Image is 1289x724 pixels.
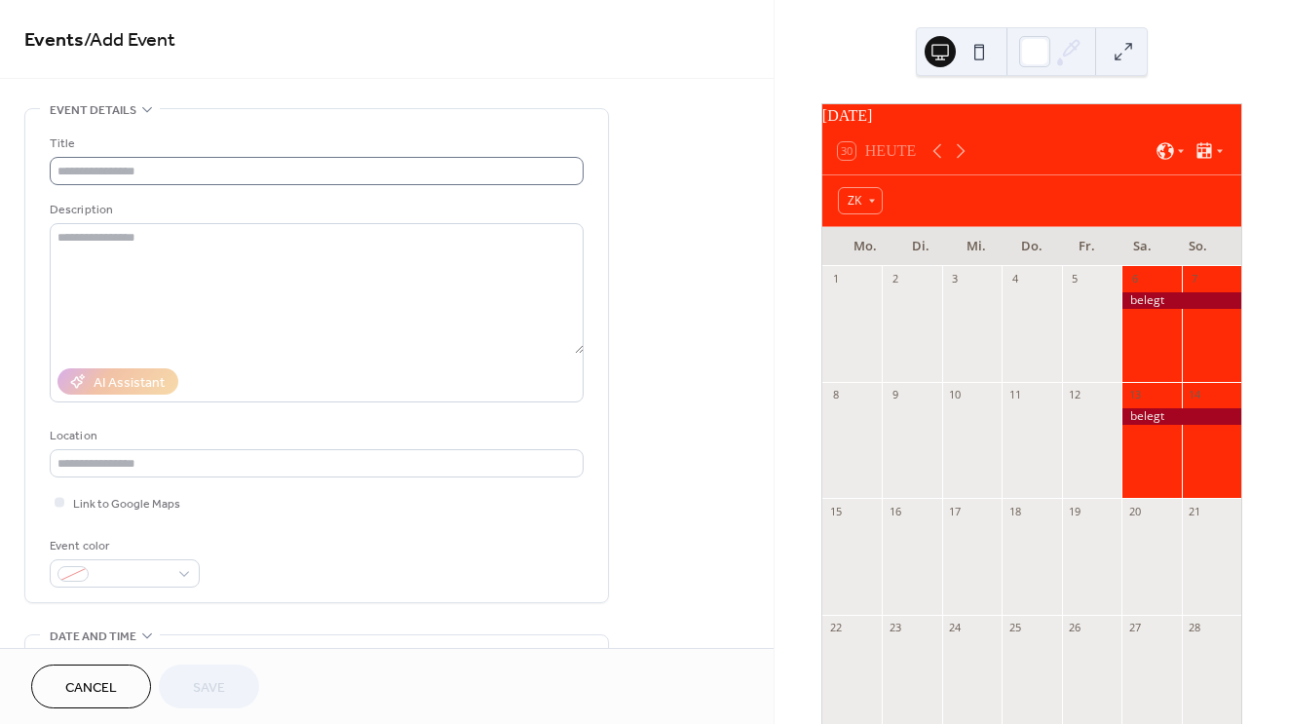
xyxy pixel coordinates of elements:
div: 22 [828,621,843,635]
button: Cancel [31,665,151,708]
div: Di. [893,227,949,266]
div: Title [50,133,580,154]
div: belegt [1121,292,1241,309]
div: 8 [828,388,843,402]
div: 13 [1127,388,1142,402]
div: 3 [948,272,963,286]
div: 21 [1188,504,1202,518]
div: Do. [1004,227,1059,266]
div: 5 [1068,272,1082,286]
div: 12 [1068,388,1082,402]
div: Mi. [949,227,1005,266]
a: Events [24,21,84,59]
div: So. [1170,227,1226,266]
div: 26 [1068,621,1082,635]
div: 14 [1188,388,1202,402]
div: 25 [1007,621,1022,635]
div: 4 [1007,272,1022,286]
div: 18 [1007,504,1022,518]
div: 6 [1127,272,1142,286]
div: 15 [828,504,843,518]
div: Event color [50,536,196,556]
div: 24 [948,621,963,635]
div: 16 [888,504,902,518]
div: 19 [1068,504,1082,518]
div: Fr. [1059,227,1115,266]
span: Link to Google Maps [73,494,180,514]
div: 28 [1188,621,1202,635]
div: Description [50,200,580,220]
div: 10 [948,388,963,402]
div: 7 [1188,272,1202,286]
div: 17 [948,504,963,518]
div: Location [50,426,580,446]
div: 20 [1127,504,1142,518]
span: Event details [50,100,136,121]
span: Date and time [50,627,136,647]
div: 1 [828,272,843,286]
span: / Add Event [84,21,175,59]
span: Cancel [65,678,117,699]
div: 9 [888,388,902,402]
div: 23 [888,621,902,635]
div: 2 [888,272,902,286]
div: 27 [1127,621,1142,635]
div: [DATE] [822,104,1241,128]
div: Mo. [838,227,893,266]
div: Sa. [1115,227,1170,266]
div: belegt [1121,408,1241,425]
div: 11 [1007,388,1022,402]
